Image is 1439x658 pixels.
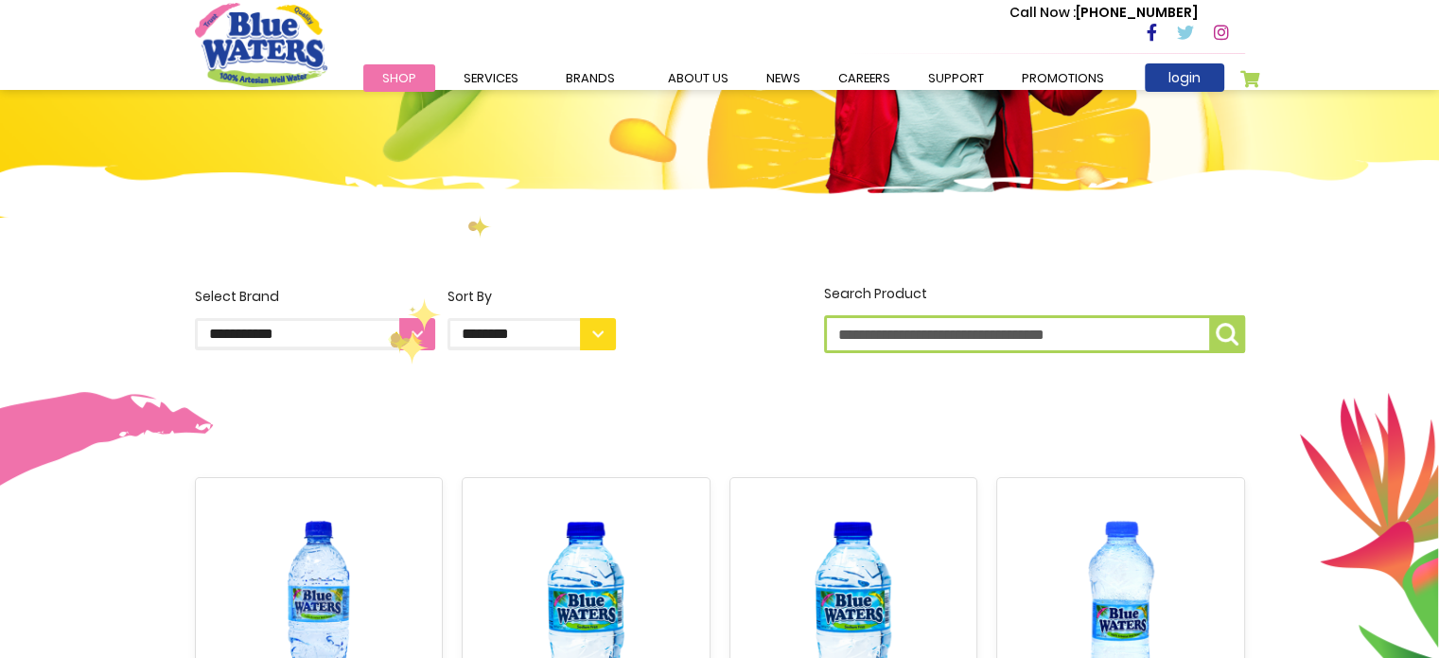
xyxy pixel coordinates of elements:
[909,64,1003,92] a: support
[1009,3,1198,23] p: [PHONE_NUMBER]
[747,64,819,92] a: News
[195,287,435,350] label: Select Brand
[824,315,1245,353] input: Search Product
[1145,63,1224,92] a: login
[1003,64,1123,92] a: Promotions
[1009,3,1076,22] span: Call Now :
[649,64,747,92] a: about us
[382,69,416,87] span: Shop
[195,318,435,350] select: Select Brand
[824,284,1245,353] label: Search Product
[447,287,616,307] div: Sort By
[566,69,615,87] span: Brands
[195,3,327,86] a: store logo
[1209,315,1245,353] button: Search Product
[819,64,909,92] a: careers
[464,69,518,87] span: Services
[1216,323,1238,346] img: search-icon.png
[447,318,616,350] select: Sort By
